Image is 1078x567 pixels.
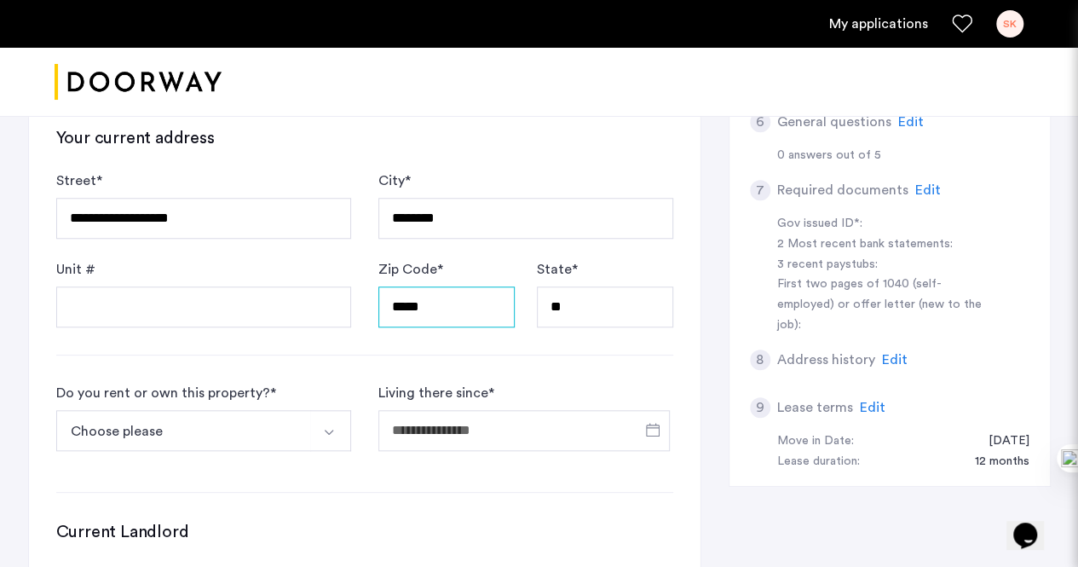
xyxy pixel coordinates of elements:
span: Edit [860,401,885,414]
div: Do you rent or own this property? * [56,383,276,403]
a: Favorites [952,14,972,34]
div: 7 [750,180,770,200]
div: 3 recent paystubs: [777,255,992,275]
div: 2 Most recent bank statements: [777,234,992,255]
label: State * [537,259,578,280]
button: Select option [310,410,351,451]
h5: Required documents [777,180,908,200]
label: Living there since * [378,383,494,403]
div: 8 [750,350,770,370]
label: Street * [56,171,102,191]
div: Lease duration: [777,452,860,472]
div: First two pages of 1040 (self-employed) or offer letter (new to the job): [777,275,992,336]
a: My application [829,14,928,34]
h3: Current Landlord [56,520,673,544]
label: Zip Code * [378,259,443,280]
label: Unit # [56,259,95,280]
button: Open calendar [643,419,663,440]
div: Move in Date: [777,431,854,452]
span: Edit [898,115,924,129]
h5: General questions [777,112,891,132]
span: Edit [882,353,908,367]
h3: Your current address [56,126,673,150]
div: SK [996,10,1023,38]
div: 0 answers out of 5 [777,146,1029,166]
span: Edit [915,183,941,197]
div: 09/01/2025 [971,431,1029,452]
div: 9 [750,397,770,418]
h5: Lease terms [777,397,853,418]
h5: Address history [777,350,875,370]
img: arrow [322,425,336,439]
label: City * [378,171,411,191]
div: 12 months [958,452,1029,472]
img: logo [55,50,222,114]
div: Gov issued ID*: [777,214,992,234]
a: Cazamio logo [55,50,222,114]
div: 6 [750,112,770,132]
button: Select option [56,410,311,451]
iframe: chat widget [1006,499,1061,550]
